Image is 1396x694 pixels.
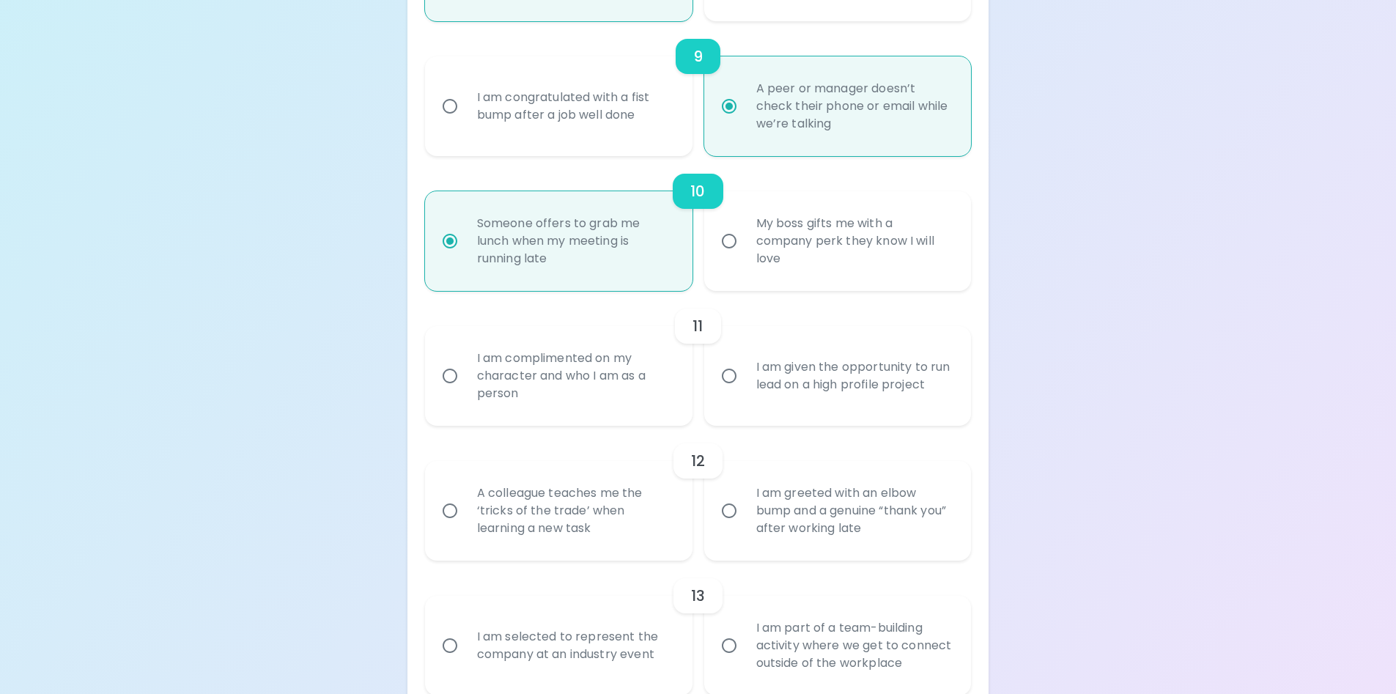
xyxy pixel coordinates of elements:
[465,197,684,285] div: Someone offers to grab me lunch when my meeting is running late
[745,62,964,150] div: A peer or manager doesn’t check their phone or email while we’re talking
[465,332,684,420] div: I am complimented on my character and who I am as a person
[693,314,703,338] h6: 11
[745,341,964,411] div: I am given the opportunity to run lead on a high profile project
[690,180,705,203] h6: 10
[745,197,964,285] div: My boss gifts me with a company perk they know I will love
[425,21,972,156] div: choice-group-check
[425,291,972,426] div: choice-group-check
[693,45,703,68] h6: 9
[691,449,705,473] h6: 12
[425,156,972,291] div: choice-group-check
[745,467,964,555] div: I am greeted with an elbow bump and a genuine “thank you” after working late
[465,467,684,555] div: A colleague teaches me the ‘tricks of the trade’ when learning a new task
[465,610,684,681] div: I am selected to represent the company at an industry event
[745,602,964,690] div: I am part of a team-building activity where we get to connect outside of the workplace
[465,71,684,141] div: I am congratulated with a fist bump after a job well done
[425,426,972,561] div: choice-group-check
[691,584,705,608] h6: 13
